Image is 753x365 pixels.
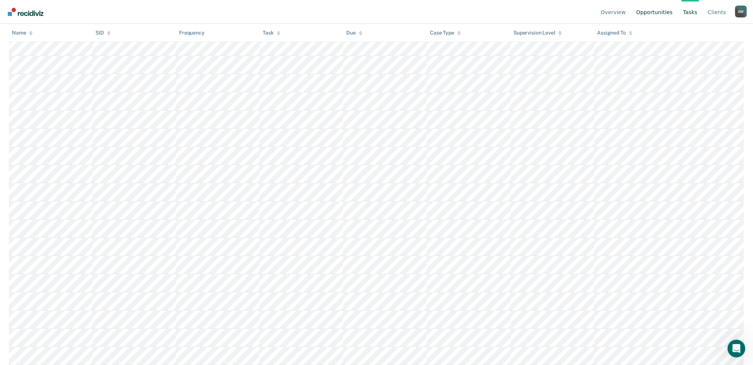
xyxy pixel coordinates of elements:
div: Due [346,30,363,36]
div: Task [263,30,280,36]
div: A W [735,6,747,17]
div: Supervision Level [514,30,562,36]
div: SID [95,30,111,36]
button: Profile dropdown button [735,6,747,17]
div: Assigned To [597,30,633,36]
img: Recidiviz [8,8,43,16]
div: Case Type [430,30,461,36]
div: Name [12,30,33,36]
iframe: Intercom live chat [728,340,746,358]
div: Frequency [179,30,205,36]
